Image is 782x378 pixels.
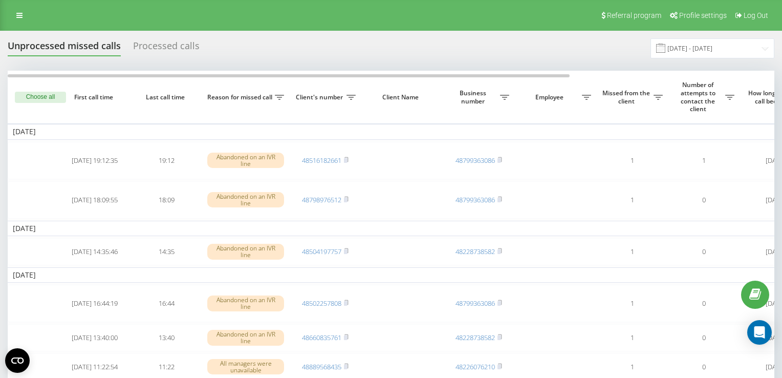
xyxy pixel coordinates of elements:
[131,324,202,351] td: 13:40
[455,247,495,256] a: 48228738582
[131,238,202,265] td: 14:35
[596,181,668,219] td: 1
[302,362,341,371] a: 48889568435
[302,195,341,204] a: 48798976512
[207,359,284,374] div: All managers were unavailable
[747,320,772,345] div: Open Intercom Messenger
[207,296,284,311] div: Abandoned on an IVR line
[302,156,341,165] a: 48516182661
[59,285,131,322] td: [DATE] 16:44:19
[668,238,740,265] td: 0
[455,195,495,204] a: 48799363086
[139,93,194,101] span: Last call time
[673,81,725,113] span: Number of attempts to contact the client
[207,330,284,345] div: Abandoned on an IVR line
[668,324,740,351] td: 0
[131,181,202,219] td: 18:09
[596,238,668,265] td: 1
[59,181,131,219] td: [DATE] 18:09:55
[131,142,202,179] td: 19:12
[596,324,668,351] td: 1
[133,40,200,56] div: Processed calls
[59,238,131,265] td: [DATE] 14:35:46
[59,142,131,179] td: [DATE] 19:12:35
[15,92,66,103] button: Choose all
[370,93,434,101] span: Client Name
[131,285,202,322] td: 16:44
[455,299,495,308] a: 48799363086
[5,348,30,373] button: Open CMP widget
[207,192,284,207] div: Abandoned on an IVR line
[601,89,654,105] span: Missed from the client
[302,333,341,342] a: 48660835761
[207,244,284,259] div: Abandoned on an IVR line
[302,299,341,308] a: 48502257808
[207,93,275,101] span: Reason for missed call
[207,153,284,168] div: Abandoned on an IVR line
[519,93,582,101] span: Employee
[596,285,668,322] td: 1
[455,362,495,371] a: 48226076210
[448,89,500,105] span: Business number
[59,324,131,351] td: [DATE] 13:40:00
[668,181,740,219] td: 0
[302,247,341,256] a: 48504197757
[294,93,346,101] span: Client's number
[744,11,768,19] span: Log Out
[67,93,122,101] span: First call time
[455,156,495,165] a: 48799363086
[607,11,661,19] span: Referral program
[668,142,740,179] td: 1
[679,11,727,19] span: Profile settings
[596,142,668,179] td: 1
[8,40,121,56] div: Unprocessed missed calls
[455,333,495,342] a: 48228738582
[668,285,740,322] td: 0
